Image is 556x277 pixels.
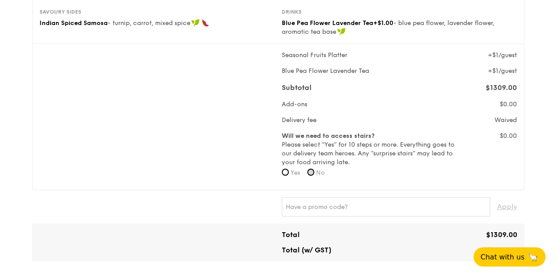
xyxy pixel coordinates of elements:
[488,67,517,75] span: +$1/guest
[282,132,374,140] b: Will we need to access stairs?
[473,247,545,266] button: Chat with us🦙
[282,132,456,167] label: Please select “Yes” for 10 steps or more. Everything goes to our delivery team heroes. Any “surpr...
[497,197,517,216] span: Apply
[500,101,517,108] span: $0.00
[282,169,289,176] input: Yes
[487,246,517,254] span: $1426.81
[40,8,275,15] div: Savoury sides
[40,19,108,27] span: Indian Spiced Samosa
[337,28,346,36] img: icon-vegan.f8ff3823.svg
[201,19,209,27] img: icon-spicy.37a8142b.svg
[282,19,373,27] span: Blue Pea Flower Lavender Tea
[316,169,325,176] span: No
[282,8,517,15] div: Drinks
[528,252,538,262] span: 🦙
[282,83,312,92] span: Subtotal
[282,116,316,124] span: Delivery fee
[282,197,490,216] input: Have a promo code?
[480,253,524,261] span: Chat with us
[486,230,517,239] span: $1309.00
[108,19,190,27] span: - turnip, carrot, mixed spice
[282,246,331,254] span: Total (w/ GST)
[486,83,517,92] span: $1309.00
[500,132,517,140] span: $0.00
[191,19,200,27] img: icon-vegan.f8ff3823.svg
[307,169,314,176] input: No
[282,101,307,108] span: Add-ons
[291,169,300,176] span: Yes
[494,116,517,124] span: Waived
[282,230,300,239] span: Total
[488,51,517,59] span: +$1/guest
[282,51,347,59] span: Seasonal Fruits Platter
[282,67,369,75] span: Blue Pea Flower Lavender Tea
[373,19,393,27] span: +$1.00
